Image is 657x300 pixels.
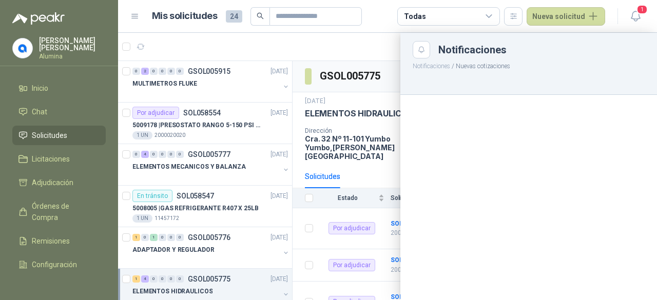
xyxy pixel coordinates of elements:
img: Logo peakr [12,12,65,25]
button: 1 [626,7,645,26]
p: [PERSON_NAME] [PERSON_NAME] [39,37,106,51]
div: Todas [404,11,426,22]
a: Adjudicación [12,173,106,192]
p: Alumina [39,53,106,59]
span: 1 [636,5,648,14]
span: Chat [32,106,47,117]
button: Nueva solicitud [527,7,605,26]
a: Configuración [12,255,106,274]
a: Solicitudes [12,126,106,145]
a: Órdenes de Compra [12,196,106,227]
a: Chat [12,102,106,122]
p: / Nuevas cotizaciones [400,58,657,71]
span: Configuración [32,259,77,270]
span: Inicio [32,83,48,94]
button: Notificaciones [413,63,450,70]
span: Licitaciones [32,153,70,165]
span: Solicitudes [32,130,67,141]
span: search [257,12,264,19]
span: Remisiones [32,235,70,247]
h1: Mis solicitudes [152,9,218,24]
span: Adjudicación [32,177,73,188]
span: Órdenes de Compra [32,201,96,223]
div: Notificaciones [438,45,645,55]
a: Remisiones [12,231,106,251]
span: 24 [226,10,242,23]
img: Company Logo [13,38,32,58]
a: Licitaciones [12,149,106,169]
a: Inicio [12,78,106,98]
button: Close [413,41,430,58]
